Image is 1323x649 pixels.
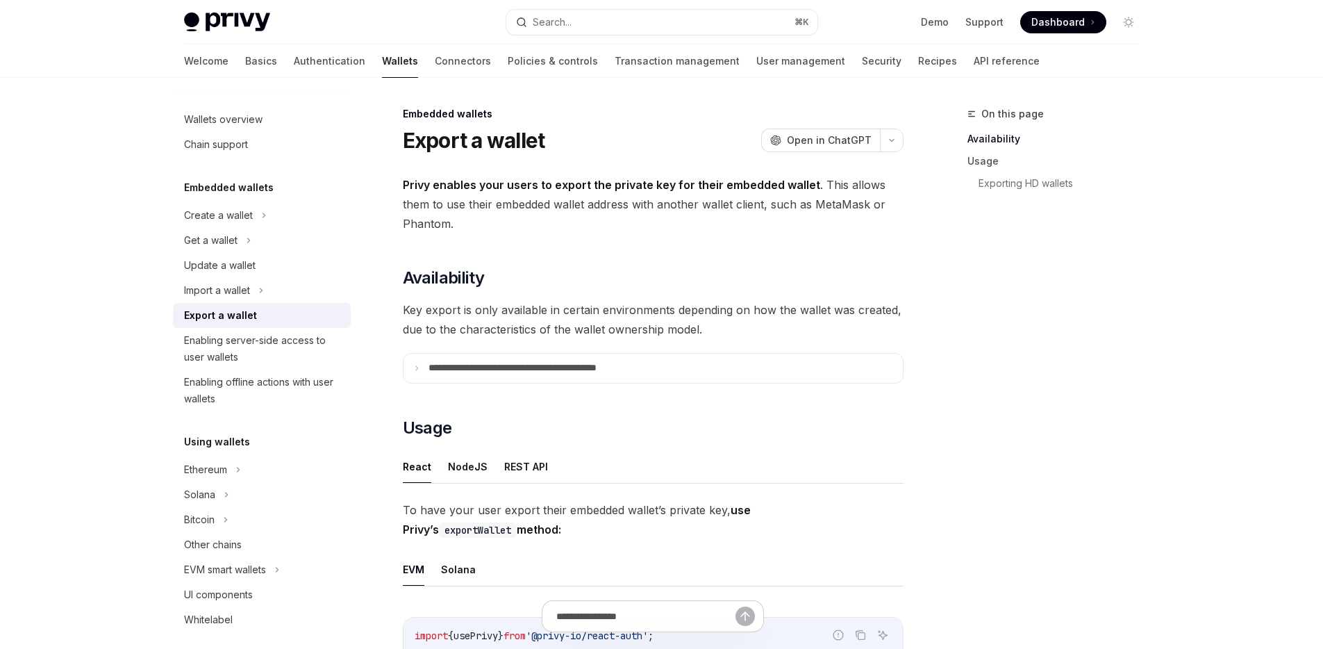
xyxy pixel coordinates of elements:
[448,450,488,483] button: NodeJS
[173,532,351,557] a: Other chains
[173,328,351,370] a: Enabling server-side access to user wallets
[184,13,270,32] img: light logo
[382,44,418,78] a: Wallets
[435,44,491,78] a: Connectors
[173,132,351,157] a: Chain support
[184,374,342,407] div: Enabling offline actions with user wallets
[184,44,228,78] a: Welcome
[184,536,242,553] div: Other chains
[918,44,957,78] a: Recipes
[403,503,751,536] strong: use Privy’s method:
[967,128,1151,150] a: Availability
[403,500,904,539] span: To have your user export their embedded wallet’s private key,
[184,486,215,503] div: Solana
[403,128,545,153] h1: Export a wallet
[245,44,277,78] a: Basics
[403,107,904,121] div: Embedded wallets
[967,150,1151,172] a: Usage
[974,44,1040,78] a: API reference
[173,582,351,607] a: UI components
[184,307,257,324] div: Export a wallet
[403,267,485,289] span: Availability
[508,44,598,78] a: Policies & controls
[735,607,755,626] button: Send message
[403,178,820,192] strong: Privy enables your users to export the private key for their embedded wallet
[173,107,351,132] a: Wallets overview
[184,232,238,249] div: Get a wallet
[184,611,233,628] div: Whitelabel
[173,607,351,632] a: Whitelabel
[184,257,256,274] div: Update a wallet
[184,136,248,153] div: Chain support
[1117,11,1140,33] button: Toggle dark mode
[1020,11,1106,33] a: Dashboard
[173,370,351,411] a: Enabling offline actions with user wallets
[184,207,253,224] div: Create a wallet
[184,461,227,478] div: Ethereum
[756,44,845,78] a: User management
[761,129,880,152] button: Open in ChatGPT
[615,44,740,78] a: Transaction management
[184,179,274,196] h5: Embedded wallets
[981,106,1044,122] span: On this page
[506,10,817,35] button: Search...⌘K
[403,450,431,483] button: React
[403,175,904,233] span: . This allows them to use their embedded wallet address with another wallet client, such as MetaM...
[173,253,351,278] a: Update a wallet
[504,450,548,483] button: REST API
[441,553,476,586] button: Solana
[1031,15,1085,29] span: Dashboard
[184,586,253,603] div: UI components
[184,282,250,299] div: Import a wallet
[403,553,424,586] button: EVM
[979,172,1151,195] a: Exporting HD wallets
[184,332,342,365] div: Enabling server-side access to user wallets
[439,523,517,538] code: exportWallet
[184,434,250,450] h5: Using wallets
[403,300,904,339] span: Key export is only available in certain environments depending on how the wallet was created, due...
[184,511,215,528] div: Bitcoin
[921,15,949,29] a: Demo
[403,417,452,439] span: Usage
[794,17,809,28] span: ⌘ K
[787,133,872,147] span: Open in ChatGPT
[862,44,901,78] a: Security
[173,303,351,328] a: Export a wallet
[965,15,1004,29] a: Support
[294,44,365,78] a: Authentication
[184,561,266,578] div: EVM smart wallets
[184,111,263,128] div: Wallets overview
[533,14,572,31] div: Search...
